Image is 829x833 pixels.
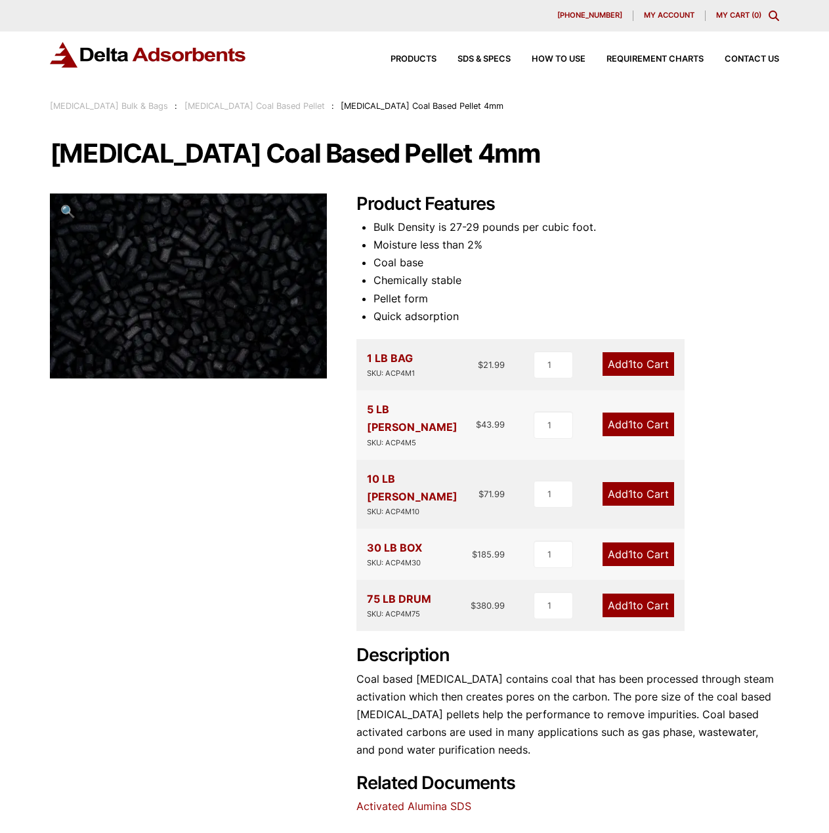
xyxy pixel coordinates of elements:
[716,10,761,20] a: My Cart (0)
[50,101,168,111] a: [MEDICAL_DATA] Bulk & Bags
[478,489,484,499] span: $
[356,193,780,215] h2: Product Features
[628,599,633,612] span: 1
[373,236,779,254] li: Moisture less than 2%
[603,482,674,506] a: Add1to Cart
[370,55,436,64] a: Products
[341,101,503,111] span: [MEDICAL_DATA] Coal Based Pellet 4mm
[367,590,431,620] div: 75 LB DRUM
[478,489,505,499] bdi: 71.99
[628,487,633,500] span: 1
[50,140,779,167] h1: [MEDICAL_DATA] Coal Based Pellet 4mm
[356,645,780,666] h2: Description
[585,55,704,64] a: Requirement Charts
[532,55,585,64] span: How to Use
[391,55,436,64] span: Products
[472,549,505,559] bdi: 185.99
[704,55,779,64] a: Contact Us
[471,600,476,611] span: $
[603,594,674,617] a: Add1to Cart
[644,12,694,19] span: My account
[373,272,779,289] li: Chemically stable
[373,254,779,272] li: Coal base
[367,557,422,569] div: SKU: ACP4M30
[478,359,505,370] bdi: 21.99
[603,352,674,376] a: Add1to Cart
[557,12,622,19] span: [PHONE_NUMBER]
[603,413,674,436] a: Add1to Cart
[754,10,759,20] span: 0
[373,308,779,325] li: Quick adsorption
[606,55,704,64] span: Requirement Charts
[367,539,422,569] div: 30 LB BOX
[633,10,706,21] a: My account
[436,55,511,64] a: SDS & SPECS
[476,419,481,430] span: $
[373,218,779,236] li: Bulk Density is 27-29 pounds per cubic foot.
[769,10,779,21] div: Toggle Modal Content
[547,10,633,21] a: [PHONE_NUMBER]
[367,506,479,518] div: SKU: ACP4M10
[628,418,633,431] span: 1
[367,350,415,380] div: 1 LB BAG
[628,548,633,561] span: 1
[175,101,177,111] span: :
[367,367,415,380] div: SKU: ACP4M1
[60,204,75,218] span: 🔍
[331,101,334,111] span: :
[367,437,477,449] div: SKU: ACP4M5
[50,193,86,230] a: View full-screen image gallery
[478,359,483,370] span: $
[356,800,471,813] a: Activated Alumina SDS
[356,670,780,760] p: Coal based [MEDICAL_DATA] contains coal that has been processed through steam activation which th...
[511,55,585,64] a: How to Use
[373,290,779,308] li: Pellet form
[725,55,779,64] span: Contact Us
[367,470,479,518] div: 10 LB [PERSON_NAME]
[603,542,674,566] a: Add1to Cart
[472,549,477,559] span: $
[50,42,247,68] img: Delta Adsorbents
[628,357,633,371] span: 1
[457,55,511,64] span: SDS & SPECS
[471,600,505,611] bdi: 380.99
[367,608,431,620] div: SKU: ACP4M75
[476,419,505,430] bdi: 43.99
[367,401,477,449] div: 5 LB [PERSON_NAME]
[184,101,325,111] a: [MEDICAL_DATA] Coal Based Pellet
